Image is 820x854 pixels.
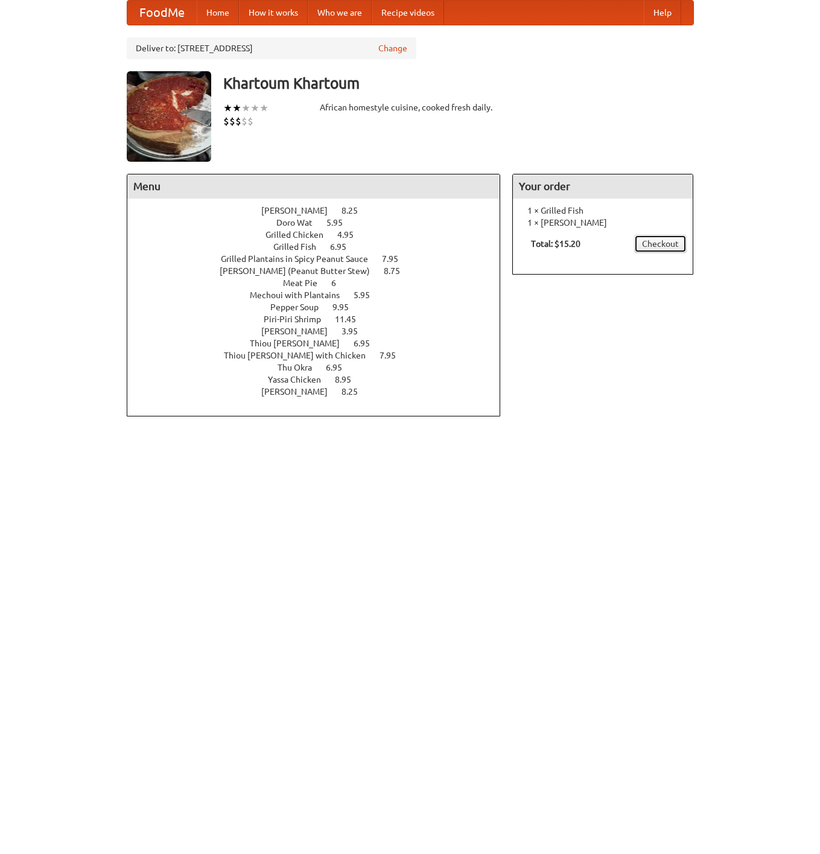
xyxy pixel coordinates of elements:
[276,218,325,228] span: Doro Wat
[278,363,364,372] a: Thu Okra 6.95
[337,230,366,240] span: 4.95
[278,363,324,372] span: Thu Okra
[519,205,687,217] li: 1 × Grilled Fish
[382,254,410,264] span: 7.95
[221,254,421,264] a: Grilled Plantains in Spicy Peanut Sauce 7.95
[342,387,370,397] span: 8.25
[220,266,422,276] a: [PERSON_NAME] (Peanut Butter Stew) 8.75
[235,115,241,128] li: $
[276,218,365,228] a: Doro Wat 5.95
[372,1,444,25] a: Recipe videos
[273,242,369,252] a: Grilled Fish 6.95
[261,387,380,397] a: [PERSON_NAME] 8.25
[127,71,211,162] img: angular.jpg
[268,375,333,384] span: Yassa Chicken
[268,375,373,384] a: Yassa Chicken 8.95
[250,339,392,348] a: Thiou [PERSON_NAME] 6.95
[259,101,269,115] li: ★
[247,115,253,128] li: $
[283,278,329,288] span: Meat Pie
[223,71,694,95] h3: Khartoum Khartoum
[644,1,681,25] a: Help
[354,339,382,348] span: 6.95
[634,235,687,253] a: Checkout
[378,42,407,54] a: Change
[265,230,376,240] a: Grilled Chicken 4.95
[127,1,197,25] a: FoodMe
[330,242,358,252] span: 6.95
[261,327,380,336] a: [PERSON_NAME] 3.95
[326,363,354,372] span: 6.95
[331,278,348,288] span: 6
[250,290,392,300] a: Mechoui with Plantains 5.95
[223,115,229,128] li: $
[250,290,352,300] span: Mechoui with Plantains
[326,218,355,228] span: 5.95
[342,206,370,215] span: 8.25
[250,339,352,348] span: Thiou [PERSON_NAME]
[531,239,580,249] b: Total: $15.20
[224,351,418,360] a: Thiou [PERSON_NAME] with Chicken 7.95
[270,302,371,312] a: Pepper Soup 9.95
[335,375,363,384] span: 8.95
[261,206,340,215] span: [PERSON_NAME]
[384,266,412,276] span: 8.75
[265,230,335,240] span: Grilled Chicken
[239,1,308,25] a: How it works
[223,101,232,115] li: ★
[513,174,693,199] h4: Your order
[224,351,378,360] span: Thiou [PERSON_NAME] with Chicken
[273,242,328,252] span: Grilled Fish
[221,254,380,264] span: Grilled Plantains in Spicy Peanut Sauce
[250,101,259,115] li: ★
[342,327,370,336] span: 3.95
[332,302,361,312] span: 9.95
[380,351,408,360] span: 7.95
[261,206,380,215] a: [PERSON_NAME] 8.25
[197,1,239,25] a: Home
[335,314,368,324] span: 11.45
[283,278,358,288] a: Meat Pie 6
[229,115,235,128] li: $
[220,266,382,276] span: [PERSON_NAME] (Peanut Butter Stew)
[127,37,416,59] div: Deliver to: [STREET_ADDRESS]
[261,387,340,397] span: [PERSON_NAME]
[308,1,372,25] a: Who we are
[232,101,241,115] li: ★
[354,290,382,300] span: 5.95
[127,174,500,199] h4: Menu
[264,314,378,324] a: Piri-Piri Shrimp 11.45
[241,101,250,115] li: ★
[261,327,340,336] span: [PERSON_NAME]
[241,115,247,128] li: $
[320,101,501,113] div: African homestyle cuisine, cooked fresh daily.
[270,302,331,312] span: Pepper Soup
[264,314,333,324] span: Piri-Piri Shrimp
[519,217,687,229] li: 1 × [PERSON_NAME]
